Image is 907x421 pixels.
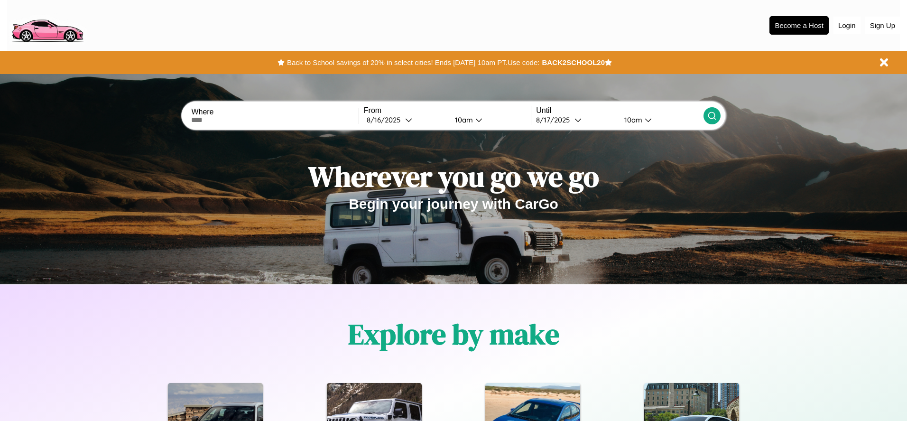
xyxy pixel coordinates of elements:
button: 10am [447,115,531,125]
div: 8 / 16 / 2025 [367,115,405,124]
button: Back to School savings of 20% in select cities! Ends [DATE] 10am PT.Use code: [285,56,542,69]
div: 8 / 17 / 2025 [536,115,574,124]
label: Where [191,108,358,116]
button: 10am [617,115,703,125]
h1: Explore by make [348,315,559,354]
div: 10am [620,115,645,124]
img: logo [7,5,87,45]
div: 10am [450,115,475,124]
b: BACK2SCHOOL20 [542,58,605,66]
button: 8/16/2025 [364,115,447,125]
button: Sign Up [865,17,900,34]
label: Until [536,106,703,115]
label: From [364,106,531,115]
button: Login [833,17,861,34]
button: Become a Host [769,16,829,35]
